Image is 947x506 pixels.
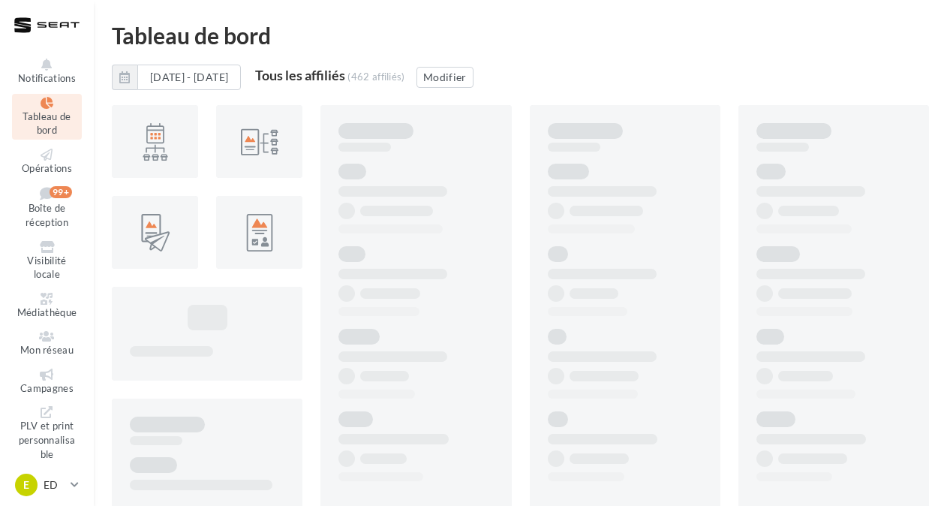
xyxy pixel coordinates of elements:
span: PLV et print personnalisable [19,420,76,460]
button: [DATE] - [DATE] [112,65,241,90]
span: E [23,477,29,492]
a: Tableau de bord [12,94,82,140]
a: Médiathèque [12,290,82,322]
span: Tableau de bord [23,110,71,137]
div: (462 affiliés) [347,71,405,83]
button: Modifier [416,67,473,88]
div: Tableau de bord [112,24,929,47]
button: Notifications [12,56,82,88]
a: Boîte de réception 99+ [12,183,82,231]
a: PLV et print personnalisable [12,403,82,463]
div: 99+ [50,186,72,198]
span: Opérations [22,162,72,174]
span: Notifications [18,72,76,84]
button: [DATE] - [DATE] [137,65,241,90]
span: Campagnes [20,382,74,394]
span: Boîte de réception [26,203,68,229]
a: E ED [12,471,82,499]
span: Visibilité locale [27,255,66,281]
a: Mon réseau [12,327,82,360]
div: Tous les affiliés [255,68,345,82]
p: ED [44,477,65,492]
a: Visibilité locale [12,238,82,284]
span: Médiathèque [17,306,77,318]
a: Campagnes [12,366,82,398]
a: Opérations [12,146,82,178]
span: Mon réseau [20,344,74,356]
